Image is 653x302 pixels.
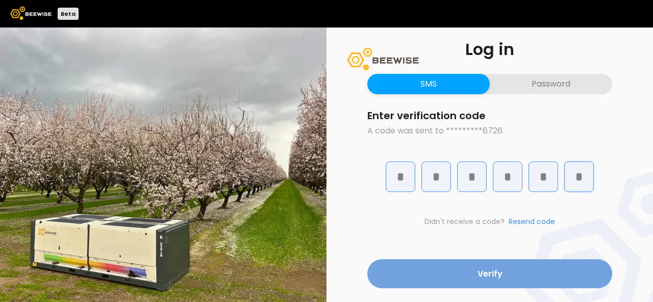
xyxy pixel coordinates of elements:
[367,74,490,94] button: SMS
[58,8,79,20] div: Beta
[367,259,612,288] button: Verify
[478,267,503,280] span: Verify
[509,216,555,227] button: Resend code
[424,216,555,227] span: Didn't receive a code?
[490,74,612,94] button: Password
[367,111,612,121] h2: Enter verification code
[421,161,451,192] input: Digit 2 of 6
[386,161,415,192] input: Digit 1 of 6
[10,7,52,20] img: Beewise logo
[529,161,558,192] input: Digit 5 of 6
[564,161,594,192] input: Digit 6 of 6
[493,161,522,192] input: Digit 4 of 6
[367,41,612,58] h1: Log in
[457,161,487,192] input: Digit 3 of 6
